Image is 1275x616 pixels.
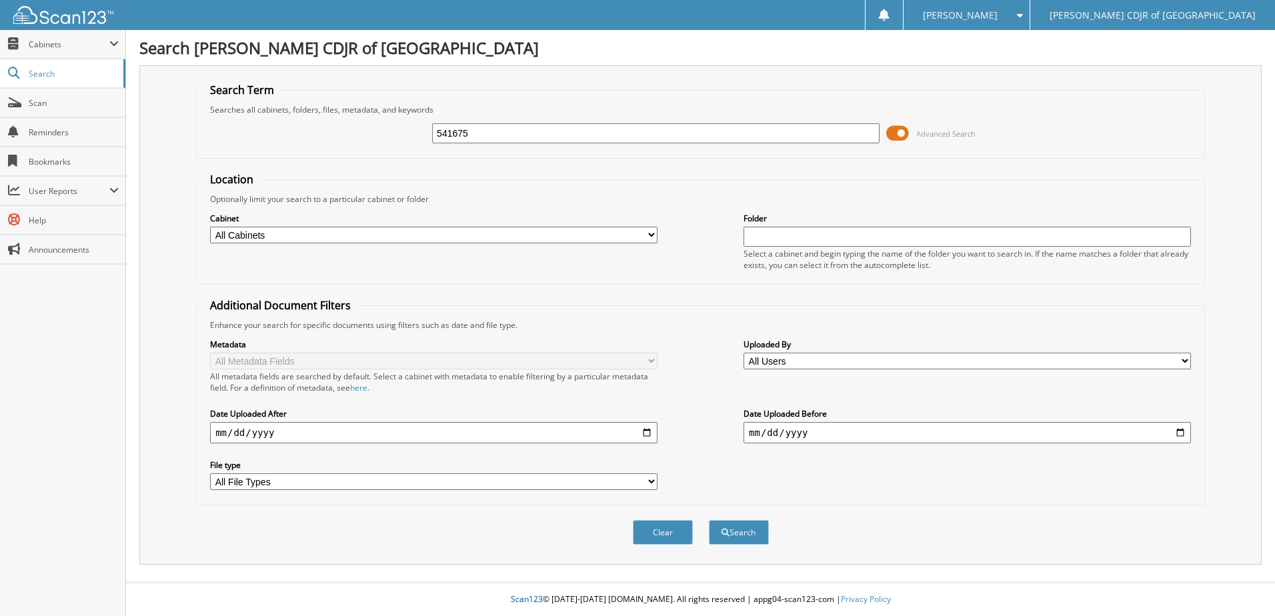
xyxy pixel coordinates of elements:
[203,172,260,187] legend: Location
[210,408,658,419] label: Date Uploaded After
[511,593,543,605] span: Scan123
[29,185,109,197] span: User Reports
[350,382,367,393] a: here
[203,298,357,313] legend: Additional Document Filters
[744,408,1191,419] label: Date Uploaded Before
[29,215,119,226] span: Help
[744,213,1191,224] label: Folder
[1050,11,1256,19] span: [PERSON_NAME] CDJR of [GEOGRAPHIC_DATA]
[210,339,658,350] label: Metadata
[139,37,1262,59] h1: Search [PERSON_NAME] CDJR of [GEOGRAPHIC_DATA]
[916,129,976,139] span: Advanced Search
[744,339,1191,350] label: Uploaded By
[29,244,119,255] span: Announcements
[203,193,1198,205] div: Optionally limit your search to a particular cabinet or folder
[126,583,1275,616] div: © [DATE]-[DATE] [DOMAIN_NAME]. All rights reserved | appg04-scan123-com |
[744,422,1191,443] input: end
[29,68,117,79] span: Search
[210,371,658,393] div: All metadata fields are searched by default. Select a cabinet with metadata to enable filtering b...
[29,127,119,138] span: Reminders
[203,83,281,97] legend: Search Term
[29,97,119,109] span: Scan
[203,104,1198,115] div: Searches all cabinets, folders, files, metadata, and keywords
[29,39,109,50] span: Cabinets
[709,520,769,545] button: Search
[13,6,113,24] img: scan123-logo-white.svg
[203,319,1198,331] div: Enhance your search for specific documents using filters such as date and file type.
[29,156,119,167] span: Bookmarks
[210,459,658,471] label: File type
[744,248,1191,271] div: Select a cabinet and begin typing the name of the folder you want to search in. If the name match...
[923,11,998,19] span: [PERSON_NAME]
[210,422,658,443] input: start
[210,213,658,224] label: Cabinet
[841,593,891,605] a: Privacy Policy
[633,520,693,545] button: Clear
